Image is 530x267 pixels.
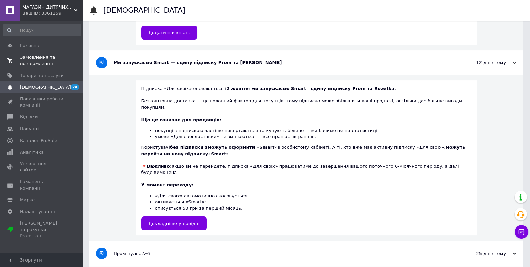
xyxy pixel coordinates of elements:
b: без підписки зможуть оформити «Smart» [170,145,278,150]
button: Чат з покупцем [515,225,528,239]
li: умови «Дешевої доставки» не змінюються — все працює як раніше. [155,134,472,140]
span: Докладніше у довідці [149,221,200,226]
div: 25 днів тому [447,251,516,257]
b: єдину підписку Prom та Rozetka [311,86,394,91]
span: Налаштування [20,209,55,215]
b: Smart [211,151,226,156]
span: МАГАЗИН ДИТЯЧИХ ІГОР ТА КОНСТРУКТОРІВ [22,4,74,10]
div: Prom топ [20,233,64,239]
span: Каталог ProSale [20,137,57,144]
span: Відгуки [20,114,38,120]
b: можуть перейти на нову підписку [141,145,465,156]
b: У момент переходу: [141,182,194,187]
b: Що це означає для продавців: [141,117,221,122]
div: Ваш ID: 3361159 [22,10,83,16]
a: Докладніше у довідці [141,216,207,230]
a: Додати наявність [141,26,198,40]
li: активується «Smart»; [155,199,472,205]
b: 🔻Важливо: [141,164,172,169]
span: Додати наявність [149,30,191,35]
span: [DEMOGRAPHIC_DATA] [20,84,71,90]
div: якщо ви не перейдете, підписка «Для своїх» працюватиме до завершення вашого поточного 6-місячного... [141,157,472,212]
span: Показники роботи компанії [20,96,64,108]
span: Управління сайтом [20,161,64,173]
span: Головна [20,43,39,49]
span: Покупці [20,126,39,132]
span: 24 [71,84,79,90]
h1: [DEMOGRAPHIC_DATA] [103,6,185,14]
div: Ми запускаємо Smart — єдину підписку Prom та [PERSON_NAME] [113,59,447,66]
div: 12 днів тому [447,59,516,66]
span: Маркет [20,197,37,203]
span: Гаманець компанії [20,179,64,191]
div: Пром-пульс №6 [113,251,447,257]
span: Замовлення та повідомлення [20,54,64,67]
div: Підписка «Для своїх» оновлюється і — . [141,86,472,230]
span: Товари та послуги [20,73,64,79]
input: Пошук [3,24,81,36]
div: Безкоштовна доставка — це головний фактор для покупців, тому підписка може збільшити ваші продажі... [141,92,472,157]
li: «Для своїх» автоматично скасовується; [155,193,472,199]
b: 2 жовтня ми запускаємо Smart [226,86,306,91]
span: [PERSON_NAME] та рахунки [20,220,64,239]
li: покупці з підпискою частіше повертаються та купують більше — ми бачимо це по статистиці; [155,127,472,134]
span: Аналітика [20,149,44,155]
li: списується 50 грн за перший місяць. [155,205,472,211]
